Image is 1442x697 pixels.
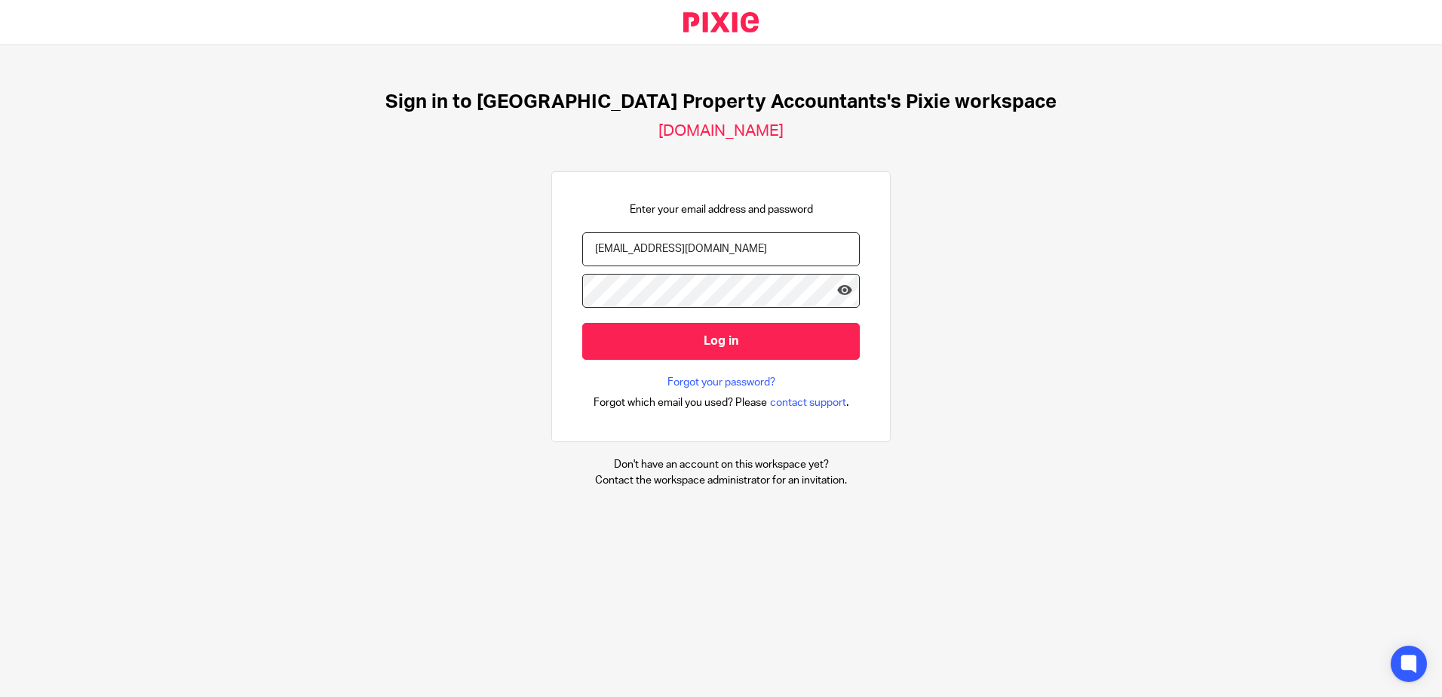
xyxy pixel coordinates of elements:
[582,323,860,360] input: Log in
[658,121,784,141] h2: [DOMAIN_NAME]
[770,395,846,410] span: contact support
[630,202,813,217] p: Enter your email address and password
[594,395,767,410] span: Forgot which email you used? Please
[667,375,775,390] a: Forgot your password?
[385,91,1057,114] h1: Sign in to [GEOGRAPHIC_DATA] Property Accountants's Pixie workspace
[595,473,847,488] p: Contact the workspace administrator for an invitation.
[594,394,849,411] div: .
[595,457,847,472] p: Don't have an account on this workspace yet?
[582,232,860,266] input: name@example.com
